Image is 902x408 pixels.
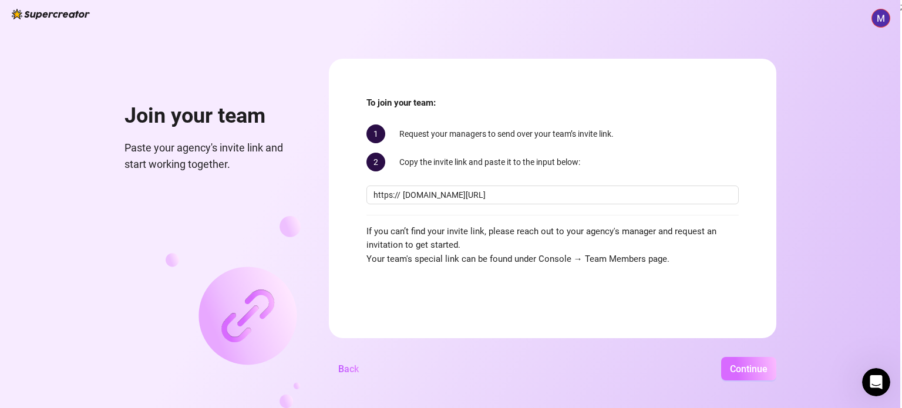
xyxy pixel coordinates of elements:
[721,357,776,380] button: Continue
[124,103,301,129] h1: Join your team
[366,153,385,171] span: 2
[730,363,768,375] span: Continue
[366,97,436,108] strong: To join your team:
[872,9,890,27] img: ACg8ocLsJWnuz6vXaxHw9YNdTf_Pm3cH-_fY9g12TLxb6uroRu89WQ=s96-c
[329,357,368,380] button: Back
[366,153,739,171] div: Copy the invite link and paste it to the input below:
[373,188,400,201] span: https://
[12,9,90,19] img: logo
[366,124,385,143] span: 1
[366,124,739,143] div: Request your managers to send over your team’s invite link.
[403,188,732,201] input: console.supercreator.app/invite?code=1234
[124,140,301,173] span: Paste your agency's invite link and start working together.
[338,363,359,375] span: Back
[862,368,890,396] iframe: Intercom live chat
[366,225,739,267] span: If you can’t find your invite link, please reach out to your agency's manager and request an invi...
